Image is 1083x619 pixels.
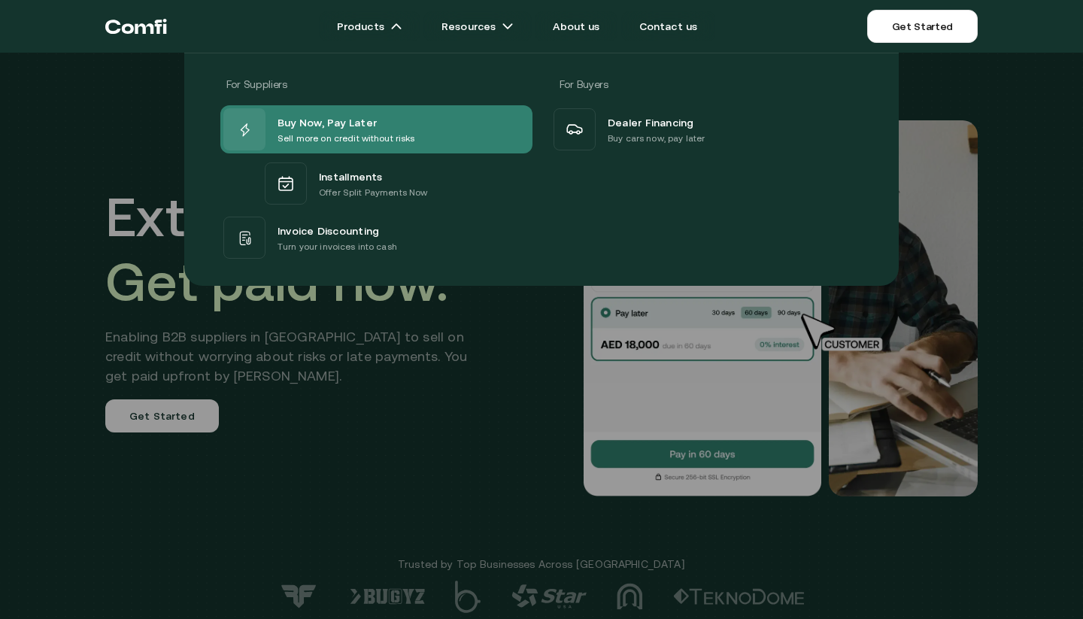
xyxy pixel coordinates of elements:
[867,10,978,43] a: Get Started
[278,239,397,254] p: Turn your invoices into cash
[535,11,617,41] a: About us
[423,11,532,41] a: Resourcesarrow icons
[278,131,415,146] p: Sell more on credit without risks
[621,11,716,41] a: Contact us
[502,20,514,32] img: arrow icons
[220,153,532,214] a: InstallmentsOffer Split Payments Now
[278,221,379,239] span: Invoice Discounting
[319,167,383,185] span: Installments
[608,131,705,146] p: Buy cars now, pay later
[220,105,532,153] a: Buy Now, Pay LaterSell more on credit without risks
[220,214,532,262] a: Invoice DiscountingTurn your invoices into cash
[551,105,863,153] a: Dealer FinancingBuy cars now, pay later
[226,78,287,90] span: For Suppliers
[319,11,420,41] a: Productsarrow icons
[105,4,167,49] a: Return to the top of the Comfi home page
[608,113,694,131] span: Dealer Financing
[560,78,608,90] span: For Buyers
[390,20,402,32] img: arrow icons
[278,113,377,131] span: Buy Now, Pay Later
[319,185,427,200] p: Offer Split Payments Now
